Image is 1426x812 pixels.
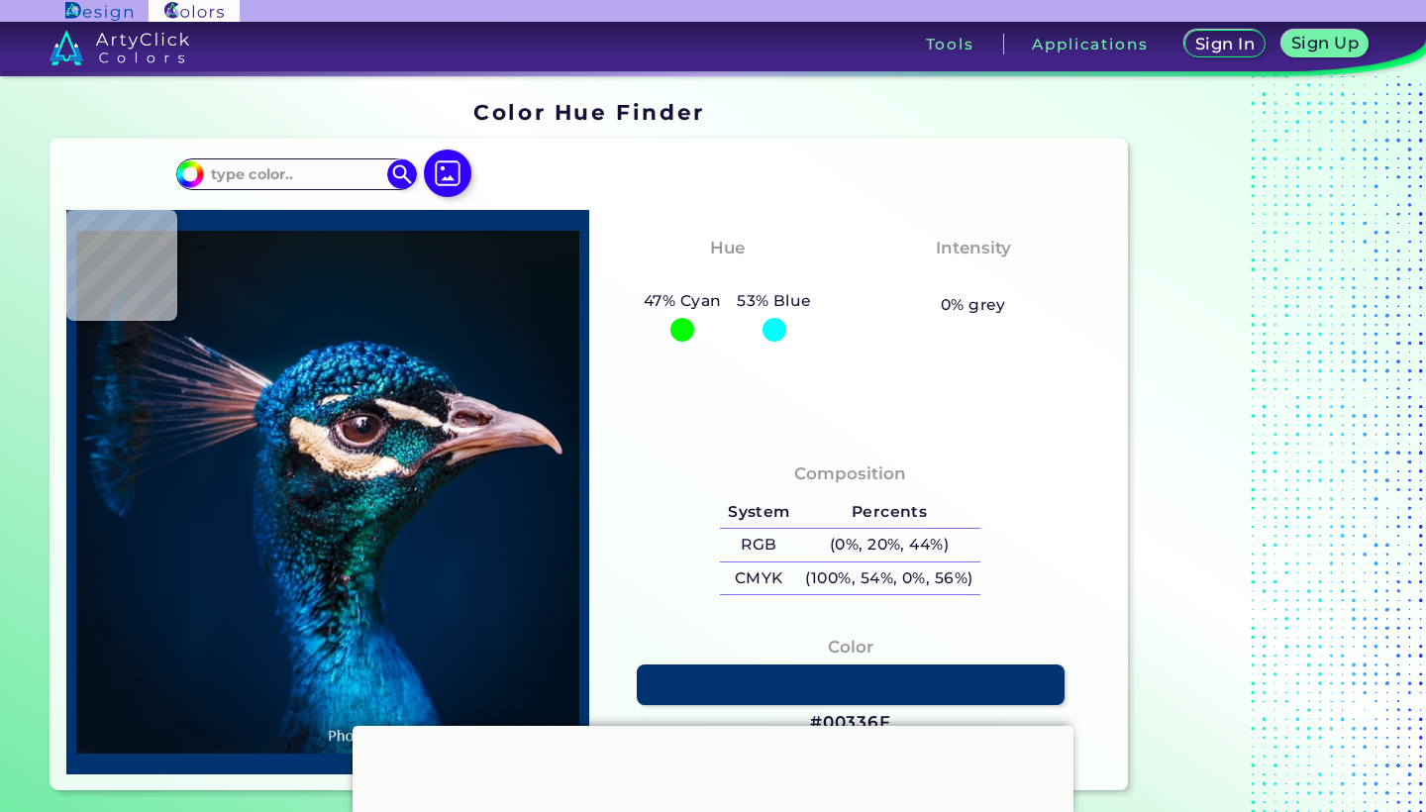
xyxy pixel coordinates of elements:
[204,160,388,187] input: type color..
[636,288,729,314] h5: 47% Cyan
[798,562,981,595] h5: (100%, 54%, 0%, 56%)
[720,496,797,529] h5: System
[941,292,1006,318] h5: 0% grey
[720,562,797,595] h5: CMYK
[50,30,189,65] img: logo_artyclick_colors_white.svg
[810,711,891,735] h3: #00336F
[828,633,873,661] h4: Color
[1187,31,1264,56] a: Sign In
[710,234,745,262] h4: Hue
[936,234,1011,262] h4: Intensity
[926,37,974,51] h3: Tools
[729,288,819,314] h5: 53% Blue
[798,529,981,561] h5: (0%, 20%, 44%)
[76,220,579,764] img: img_pavlin.jpg
[671,265,783,289] h3: Cyan-Blue
[794,459,906,488] h4: Composition
[424,150,471,197] img: icon picture
[798,496,981,529] h5: Percents
[65,2,132,21] img: ArtyClick Design logo
[387,159,417,189] img: icon search
[1032,37,1148,51] h3: Applications
[473,97,704,127] h1: Color Hue Finder
[1293,36,1357,51] h5: Sign Up
[930,265,1016,289] h3: Vibrant
[720,529,797,561] h5: RGB
[1284,31,1366,56] a: Sign Up
[1197,37,1254,51] h5: Sign In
